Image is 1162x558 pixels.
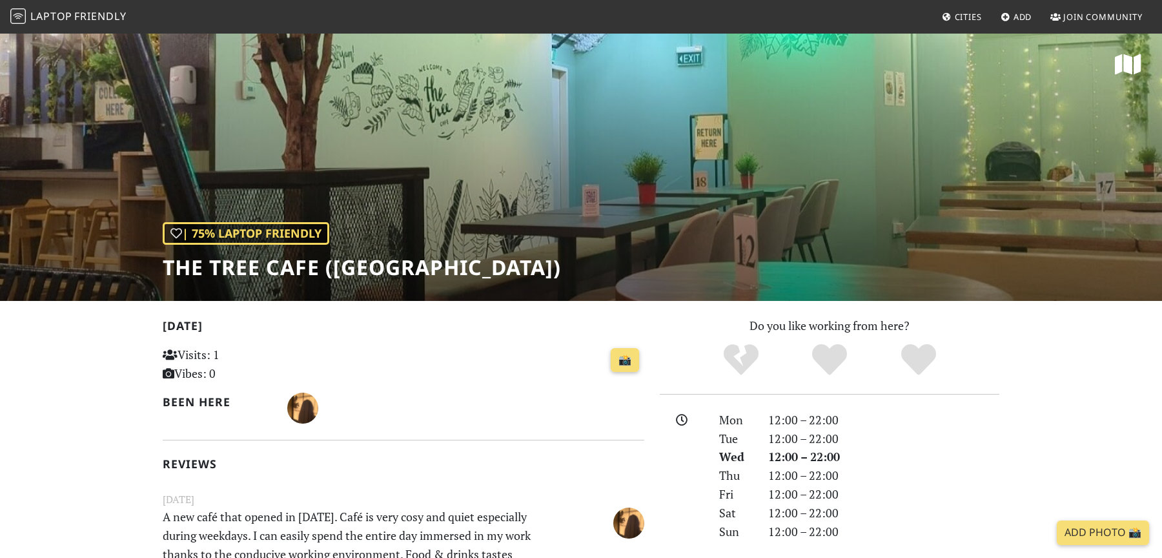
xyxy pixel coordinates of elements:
div: 12:00 – 22:00 [760,466,1007,485]
span: Fitri Azarea [613,513,644,529]
a: Add [995,5,1037,28]
div: No [697,342,786,378]
div: Wed [711,448,760,466]
span: Laptop [30,9,72,23]
h2: [DATE] [163,319,644,338]
div: Definitely! [874,342,963,378]
span: Join Community [1063,11,1143,23]
h2: Been here [163,395,272,409]
a: Join Community [1045,5,1148,28]
span: Cities [955,11,982,23]
div: Tue [711,429,760,448]
img: 4901-fitri.jpg [287,393,318,424]
span: Add [1014,11,1032,23]
a: 📸 [611,348,639,373]
a: Add Photo 📸 [1057,521,1149,545]
div: 12:00 – 22:00 [760,485,1007,504]
small: [DATE] [155,491,652,508]
h1: The Tree Cafe ([GEOGRAPHIC_DATA]) [163,255,561,280]
span: Fitri Azarea [287,399,318,415]
div: Yes [785,342,874,378]
div: Thu [711,466,760,485]
p: Do you like working from here? [660,316,999,335]
div: Mon [711,411,760,429]
a: Cities [937,5,987,28]
img: 4901-fitri.jpg [613,508,644,539]
div: 12:00 – 22:00 [760,522,1007,541]
a: LaptopFriendly LaptopFriendly [10,6,127,28]
p: Visits: 1 Vibes: 0 [163,346,313,383]
div: 12:00 – 22:00 [760,429,1007,448]
div: | 75% Laptop Friendly [163,222,329,245]
img: LaptopFriendly [10,8,26,24]
div: 12:00 – 22:00 [760,504,1007,522]
div: 12:00 – 22:00 [760,448,1007,466]
div: Sat [711,504,760,522]
div: Sun [711,522,760,541]
h2: Reviews [163,457,644,471]
div: Fri [711,485,760,504]
div: 12:00 – 22:00 [760,411,1007,429]
span: Friendly [74,9,126,23]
